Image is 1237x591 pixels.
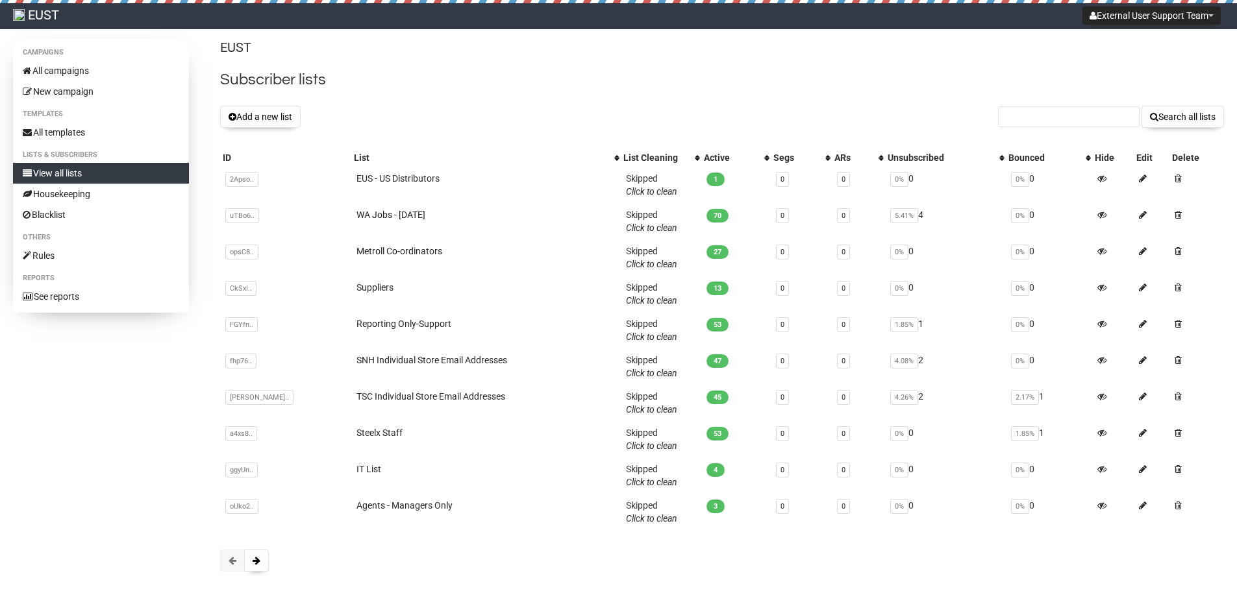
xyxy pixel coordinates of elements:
span: 4 [706,463,725,477]
span: Skipped [626,282,677,306]
td: 0 [1006,276,1093,312]
span: CkSxl.. [225,281,256,296]
td: 0 [1006,203,1093,239]
span: 4.08% [890,354,918,368]
td: 0 [885,276,1006,312]
span: 0% [890,172,908,187]
a: 0 [842,502,845,511]
a: 0 [781,284,784,293]
td: 0 [1006,312,1093,348]
a: 0 [781,357,784,365]
a: 0 [781,393,784,402]
span: 0% [1011,317,1029,332]
th: Hide: No sort applied, sorting is disabled [1092,149,1134,167]
a: Click to clean [626,259,677,269]
a: Click to clean [626,186,677,197]
button: Search all lists [1142,106,1224,128]
span: Skipped [626,319,677,342]
span: 2.17% [1011,390,1039,405]
th: ID: No sort applied, sorting is disabled [220,149,351,167]
td: 0 [885,421,1006,457]
a: All campaigns [13,60,189,81]
span: 47 [706,354,729,368]
span: [PERSON_NAME].. [225,390,294,405]
div: Delete [1172,151,1221,164]
a: Click to clean [626,440,677,451]
span: 53 [706,318,729,332]
a: Housekeeping [13,184,189,204]
button: External User Support Team [1082,6,1221,25]
a: Reporting Only-Support [356,319,451,329]
a: Steelx Staff [356,428,403,438]
span: oUko2.. [225,499,258,514]
span: Skipped [626,173,677,197]
span: 2Apso.. [225,172,258,187]
a: IT List [356,464,381,474]
a: View all lists [13,163,189,184]
span: 3 [706,500,725,513]
a: Click to clean [626,295,677,306]
span: 1.85% [890,317,918,332]
span: ggyUn.. [225,463,258,477]
a: Suppliers [356,282,394,293]
div: Active [704,151,758,164]
a: Click to clean [626,513,677,524]
a: 0 [842,248,845,256]
a: 0 [781,429,784,438]
td: 0 [1006,348,1093,385]
th: Unsubscribed: No sort applied, activate to apply an ascending sort [885,149,1006,167]
td: 1 [885,312,1006,348]
th: List: No sort applied, activate to apply an ascending sort [351,149,621,167]
span: 1.85% [1011,426,1039,441]
span: 0% [1011,499,1029,514]
h2: Subscriber lists [220,68,1224,91]
span: 1 [706,173,725,186]
td: 2 [885,348,1006,385]
span: 0% [1011,463,1029,477]
div: Hide [1095,151,1131,164]
td: 1 [1006,385,1093,421]
a: Metroll Co-ordinators [356,246,442,256]
a: 0 [842,211,845,220]
div: Segs [773,151,819,164]
li: Lists & subscribers [13,147,189,163]
div: List [354,151,608,164]
a: 0 [781,502,784,511]
span: 0% [1011,172,1029,187]
span: Skipped [626,391,677,415]
span: opsC8.. [225,245,258,259]
div: ID [223,151,349,164]
a: 0 [842,429,845,438]
button: Add a new list [220,106,301,128]
td: 0 [885,494,1006,530]
a: Blacklist [13,204,189,225]
a: TSC Individual Store Email Addresses [356,391,505,402]
span: 0% [1011,281,1029,296]
span: 0% [890,281,908,296]
td: 1 [1006,421,1093,457]
li: Templates [13,106,189,122]
span: 70 [706,209,729,223]
div: Edit [1136,151,1167,164]
img: 9.png [13,9,25,21]
a: All templates [13,122,189,143]
span: 45 [706,391,729,404]
span: 0% [890,463,908,477]
td: 0 [1006,457,1093,494]
a: Click to clean [626,223,677,233]
td: 0 [1006,239,1093,276]
a: Click to clean [626,404,677,415]
div: Bounced [1008,151,1080,164]
a: 0 [842,284,845,293]
span: 0% [890,499,908,514]
div: List Cleaning [623,151,688,164]
a: Click to clean [626,477,677,487]
a: Click to clean [626,332,677,342]
span: a4xs8.. [225,426,257,441]
a: See reports [13,286,189,307]
th: Edit: No sort applied, sorting is disabled [1134,149,1169,167]
span: 0% [890,245,908,259]
span: 53 [706,427,729,440]
a: 0 [842,320,845,329]
a: Click to clean [626,368,677,378]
